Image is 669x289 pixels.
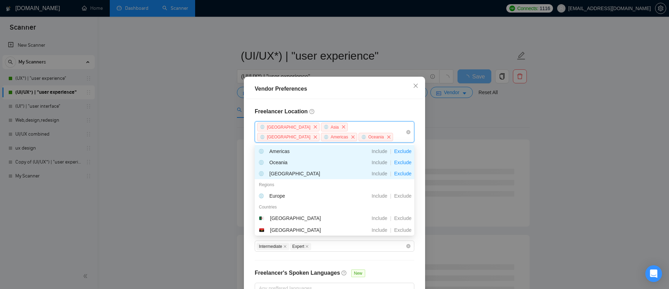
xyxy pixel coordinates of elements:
[255,107,414,116] h4: Freelancer Location
[369,149,390,154] span: Include
[270,226,321,234] div: [GEOGRAPHIC_DATA]
[331,135,348,139] span: Americas
[369,193,390,199] span: Include
[331,125,339,130] span: Asia
[309,109,315,114] span: question-circle
[269,170,320,177] div: [GEOGRAPHIC_DATA]
[259,216,264,221] img: 🇩🇿
[269,192,285,200] div: Europe
[645,265,662,282] div: Open Intercom Messenger
[391,160,414,165] span: Exclude
[390,149,392,154] span: |
[369,160,390,165] span: Include
[391,149,414,154] span: Exclude
[369,215,390,221] span: Include
[267,125,310,130] span: [GEOGRAPHIC_DATA]
[267,135,310,139] span: [GEOGRAPHIC_DATA]
[260,135,264,139] span: global
[390,171,392,176] span: |
[259,149,264,154] span: global
[390,227,392,233] span: |
[406,130,410,134] span: close-circle
[324,135,328,139] span: global
[391,215,414,221] span: Exclude
[324,125,328,129] span: global
[351,269,365,277] span: New
[368,135,384,139] span: Oceania
[406,244,410,248] span: close-circle
[349,133,357,141] span: close
[255,85,414,93] div: Vendor Preferences
[369,171,390,176] span: Include
[290,243,312,250] span: Expert
[391,171,414,176] span: Exclude
[259,193,264,198] span: global
[406,77,425,96] button: Close
[305,245,309,248] span: close
[255,179,414,190] div: Regions
[390,215,392,221] span: |
[259,160,264,165] span: global
[269,147,290,155] div: Americas
[255,269,340,277] h4: Freelancer's Spoken Languages
[312,133,319,141] span: close
[413,83,418,89] span: close
[390,160,392,165] span: |
[391,193,414,199] span: Exclude
[369,227,390,233] span: Include
[362,135,366,139] span: global
[255,201,414,213] div: Countries
[259,228,264,233] img: 🇦🇴
[269,159,287,166] div: Oceania
[390,193,392,199] span: |
[283,245,287,248] span: close
[312,123,319,131] span: close
[391,227,414,233] span: Exclude
[260,125,264,129] span: global
[340,123,347,131] span: close
[341,270,347,276] span: question-circle
[256,243,289,250] span: Intermediate
[270,214,321,222] div: [GEOGRAPHIC_DATA]
[259,171,264,176] span: global
[385,133,393,141] span: close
